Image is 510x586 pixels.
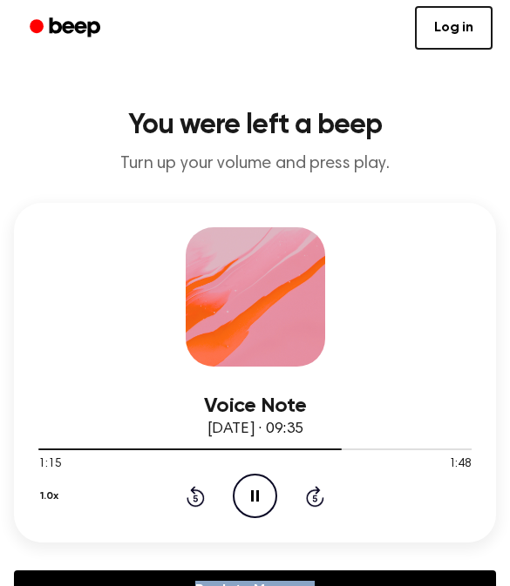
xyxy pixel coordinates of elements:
span: 1:15 [38,455,61,474]
h3: Voice Note [38,394,472,418]
h1: You were left a beep [14,111,496,139]
button: 1.0x [38,482,65,511]
span: [DATE] · 09:35 [207,421,303,437]
a: Log in [415,6,493,50]
p: Turn up your volume and press play. [14,153,496,175]
span: 1:48 [449,455,472,474]
a: Beep [17,11,116,45]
